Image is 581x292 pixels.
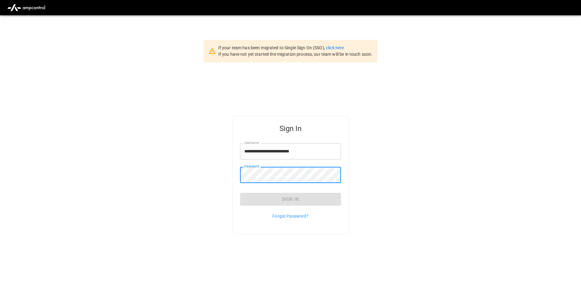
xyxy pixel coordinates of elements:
[240,213,341,219] p: Forgot Password?
[5,2,48,13] img: ampcontrol.io logo
[244,140,259,145] label: Username
[326,45,345,50] a: click here.
[240,124,341,133] h5: Sign In
[218,52,373,57] span: If you have not yet started the migration process, our team will be in touch soon.
[218,45,326,50] span: If your team has been migrated to Single Sign On (SSO),
[244,164,259,169] label: Password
